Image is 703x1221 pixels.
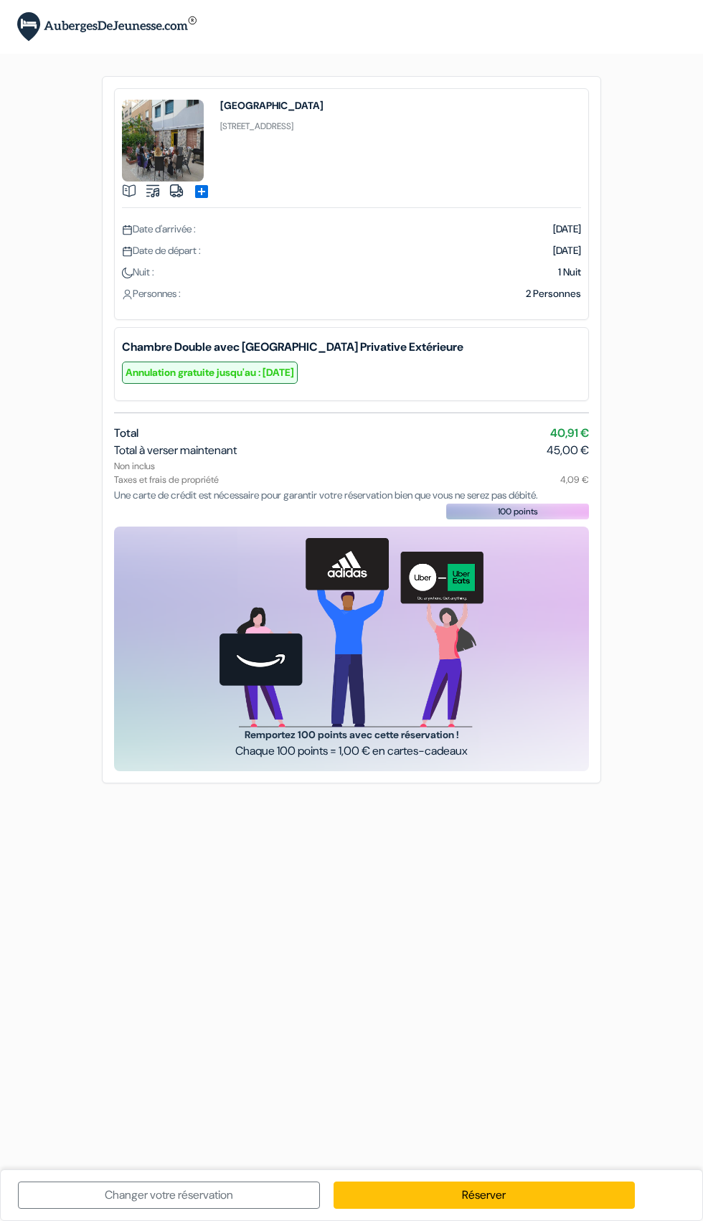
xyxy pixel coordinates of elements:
[553,222,581,235] span: [DATE]
[235,742,468,760] span: Chaque 100 points = 1,00 € en cartes-cadeaux
[193,182,210,197] a: add_box
[220,538,483,727] img: gift_card_hero_new.png
[122,289,133,300] img: user_icon.svg
[122,287,181,300] span: Personnes :
[18,1182,320,1209] a: Changer votre réservation
[17,12,197,42] img: AubergesDeJeunesse.com
[558,265,581,278] span: 1 Nuit
[114,459,589,486] div: Non inclus Taxes et frais de propriété
[114,425,138,440] span: Total
[122,246,133,257] img: calendar.svg
[114,489,538,501] span: Une carte de crédit est nécessaire pour garantir votre réservation bien que vous ne serez pas déb...
[526,287,581,300] span: 2 Personnes
[122,222,196,235] span: Date d'arrivée :
[550,425,589,442] span: 40,91 €
[122,184,136,198] img: book.svg
[122,244,201,257] span: Date de départ :
[220,100,324,111] h4: [GEOGRAPHIC_DATA]
[235,727,468,742] span: Remportez 100 points avec cette réservation !
[169,184,184,198] img: truck.svg
[193,183,210,200] span: add_box
[334,1182,636,1209] a: Réserver
[498,505,538,518] span: 100 points
[122,362,298,384] small: Annulation gratuite jusqu'au : [DATE]
[122,339,581,356] b: Chambre Double avec [GEOGRAPHIC_DATA] Privative Extérieure
[122,268,133,278] img: moon.svg
[220,121,293,132] small: [STREET_ADDRESS]
[560,473,589,486] span: 4,09 €
[122,265,154,278] span: Nuit :
[146,184,160,198] img: music.svg
[114,442,589,459] div: Total à verser maintenant
[122,225,133,235] img: calendar.svg
[553,244,581,257] span: [DATE]
[547,442,589,459] span: 45,00 €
